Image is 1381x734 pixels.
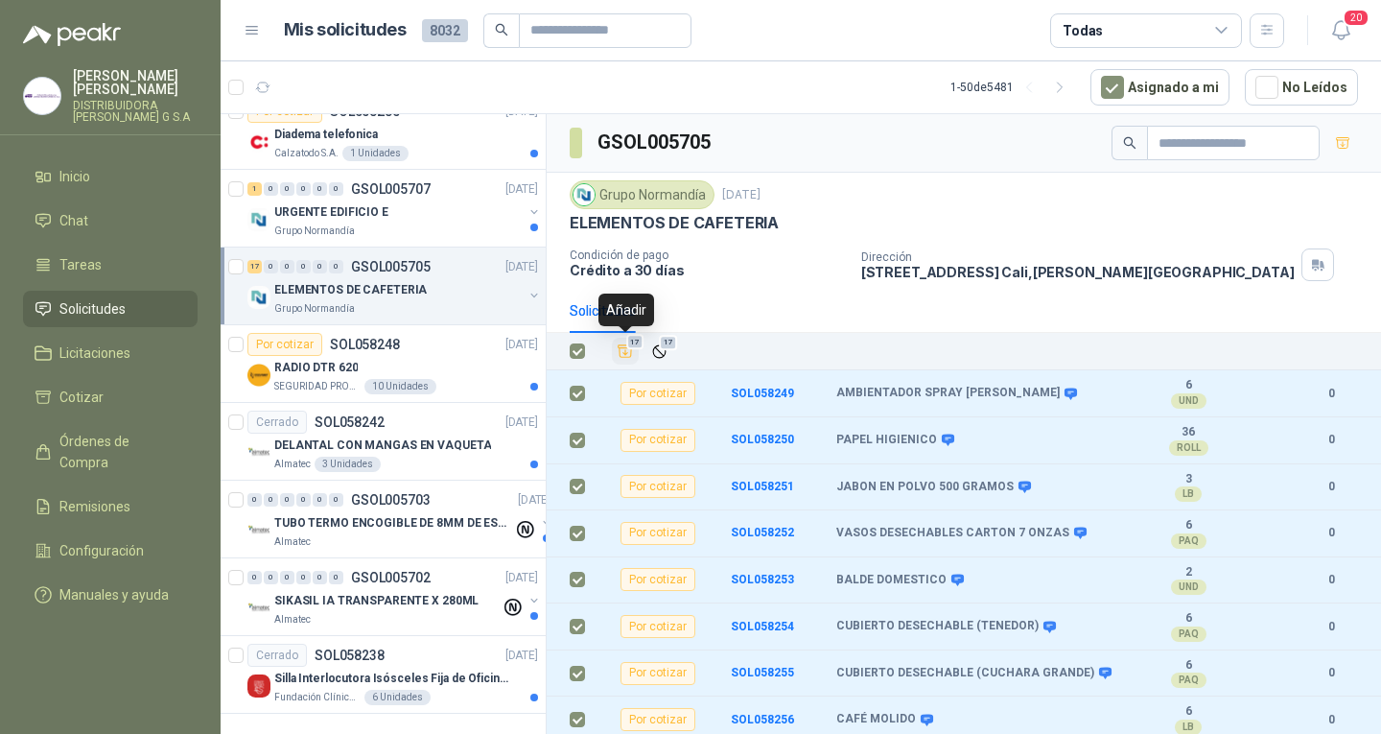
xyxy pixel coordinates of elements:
[329,260,343,273] div: 0
[620,568,695,591] div: Por cotizar
[1122,425,1254,440] b: 36
[329,182,343,196] div: 0
[264,493,278,507] div: 0
[280,493,294,507] div: 0
[59,496,130,517] span: Remisiones
[505,258,538,276] p: [DATE]
[1090,69,1229,106] button: Asignado a mi
[836,573,947,588] b: BALDE DOMESTICO
[274,690,361,705] p: Fundación Clínica Shaio
[731,387,794,400] b: SOL058249
[274,379,361,394] p: SEGURIDAD PROVISER LTDA
[731,666,794,679] a: SOL058255
[1171,673,1206,688] div: PAQ
[23,379,198,415] a: Cotizar
[570,249,846,262] p: Condición de pago
[247,597,270,620] img: Company Logo
[23,202,198,239] a: Chat
[1171,533,1206,549] div: PAQ
[1304,664,1358,682] b: 0
[836,433,937,448] b: PAPEL HIGIENICO
[659,335,677,350] span: 17
[313,571,327,584] div: 0
[247,488,554,550] a: 0 0 0 0 0 0 GSOL005703[DATE] Company LogoTUBO TERMO ENCOGIBLE DE 8MM DE ESPESOR X 5CMSAlmatec
[296,571,311,584] div: 0
[1122,378,1254,393] b: 6
[505,414,538,432] p: [DATE]
[247,411,307,434] div: Cerrado
[274,514,513,533] p: TUBO TERMO ENCOGIBLE DE 8MM DE ESPESOR X 5CMS
[247,333,322,356] div: Por cotizar
[280,260,294,273] div: 0
[422,19,468,42] span: 8032
[73,100,198,123] p: DISTRIBUIDORA [PERSON_NAME] G S.A
[221,92,546,170] a: Por cotizarSOL058285[DATE] Company LogoDiadema telefonicaCalzatodo S.A.1 Unidades
[23,23,121,46] img: Logo peakr
[731,620,794,633] a: SOL058254
[296,182,311,196] div: 0
[731,526,794,539] a: SOL058252
[1304,618,1358,636] b: 0
[59,431,179,473] span: Órdenes de Compra
[495,23,508,36] span: search
[570,213,779,233] p: ELEMENTOS DE CAFETERIA
[505,647,538,665] p: [DATE]
[73,69,198,96] p: [PERSON_NAME] [PERSON_NAME]
[1122,518,1254,533] b: 6
[1175,486,1202,502] div: LB
[280,182,294,196] div: 0
[731,480,794,493] a: SOL058251
[264,260,278,273] div: 0
[247,260,262,273] div: 17
[1063,20,1103,41] div: Todas
[1122,611,1254,627] b: 6
[274,437,491,455] p: DELANTAL CON MANGAS EN VAQUETA
[731,573,794,586] b: SOL058253
[247,255,542,317] a: 17 0 0 0 0 0 GSOL005705[DATE] Company LogoELEMENTOS DE CAFETERIAGrupo Normandía
[612,338,639,365] button: Añadir
[1304,431,1358,449] b: 0
[597,128,714,157] h3: GSOL005705
[1304,478,1358,496] b: 0
[620,522,695,545] div: Por cotizar
[247,178,542,239] a: 1 0 0 0 0 0 GSOL005707[DATE] Company LogoURGENTE EDIFICIO EGrupo Normandía
[1343,9,1369,27] span: 20
[836,666,1094,681] b: CUBIERTO DESECHABLE (CUCHARA GRANDE)
[274,301,355,317] p: Grupo Normandía
[23,533,198,569] a: Configuración
[274,592,479,610] p: SIKASIL IA TRANSPARENTE X 280ML
[23,423,198,481] a: Órdenes de Compra
[505,569,538,587] p: [DATE]
[315,415,385,429] p: SOL058242
[1304,571,1358,589] b: 0
[59,254,102,275] span: Tareas
[23,158,198,195] a: Inicio
[24,78,60,114] img: Company Logo
[59,584,169,605] span: Manuales y ayuda
[570,180,714,209] div: Grupo Normandía
[247,441,270,464] img: Company Logo
[274,457,311,472] p: Almatec
[620,429,695,452] div: Por cotizar
[247,566,542,627] a: 0 0 0 0 0 0 GSOL005702[DATE] Company LogoSIKASIL IA TRANSPARENTE X 280MLAlmatec
[1323,13,1358,48] button: 20
[351,182,431,196] p: GSOL005707
[274,203,388,222] p: URGENTE EDIFICIO E
[836,386,1060,401] b: AMBIENTADOR SPRAY [PERSON_NAME]
[505,336,538,354] p: [DATE]
[620,475,695,498] div: Por cotizar
[1171,627,1206,642] div: PAQ
[274,126,378,144] p: Diadema telefonica
[1122,704,1254,720] b: 6
[620,615,695,638] div: Por cotizar
[247,675,270,698] img: Company Logo
[1304,711,1358,729] b: 0
[313,260,327,273] div: 0
[274,281,427,299] p: ELEMENTOS DE CAFETERIA
[264,182,278,196] div: 0
[836,526,1069,541] b: VASOS DESECHABLES CARTON 7 ONZAS
[342,146,409,161] div: 1 Unidades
